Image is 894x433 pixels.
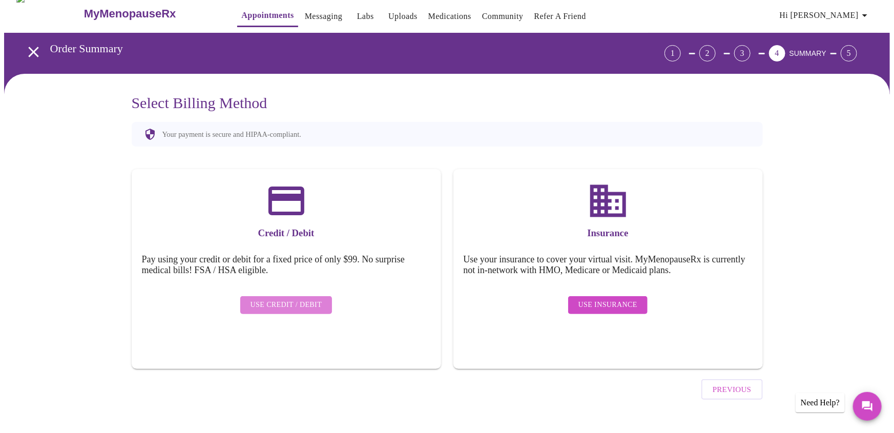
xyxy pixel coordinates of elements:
a: Uploads [388,9,418,24]
a: Labs [357,9,374,24]
span: Use Credit / Debit [251,299,322,312]
button: Refer a Friend [530,6,591,27]
h5: Pay using your credit or debit for a fixed price of only $99. No surprise medical bills! FSA / HS... [142,254,431,276]
a: Refer a Friend [534,9,587,24]
a: Medications [428,9,471,24]
button: Use Insurance [568,296,648,314]
h3: Select Billing Method [132,94,763,112]
div: 1 [664,45,681,61]
span: Hi [PERSON_NAME] [780,8,871,23]
div: 2 [699,45,716,61]
h3: Credit / Debit [142,228,431,239]
div: 4 [769,45,785,61]
button: Previous [701,379,762,400]
span: SUMMARY [789,49,826,57]
a: Messaging [305,9,342,24]
button: Messages [853,392,882,421]
div: Need Help? [796,393,845,413]
button: Messaging [301,6,346,27]
button: Community [478,6,528,27]
h5: Use your insurance to cover your virtual visit. MyMenopauseRx is currently not in-network with HM... [464,254,753,276]
div: 5 [841,45,857,61]
button: Appointments [237,5,298,27]
button: Labs [349,6,382,27]
div: 3 [734,45,751,61]
a: Appointments [241,8,294,23]
button: Uploads [384,6,422,27]
span: Use Insurance [578,299,637,312]
h3: Insurance [464,228,753,239]
a: Community [482,9,524,24]
button: Medications [424,6,475,27]
h3: Order Summary [50,42,608,55]
button: Use Credit / Debit [240,296,332,314]
span: Previous [713,383,751,396]
p: Your payment is secure and HIPAA-compliant. [162,130,301,139]
button: open drawer [18,37,49,67]
h3: MyMenopauseRx [84,7,176,20]
button: Hi [PERSON_NAME] [776,5,875,26]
